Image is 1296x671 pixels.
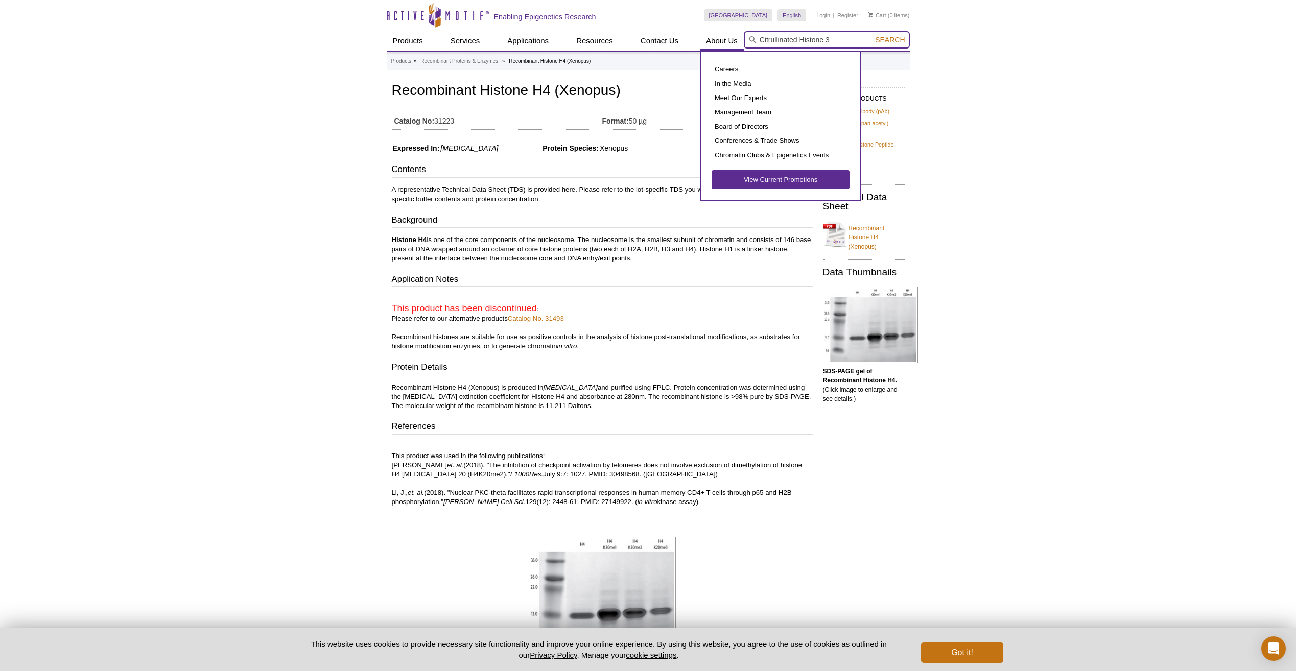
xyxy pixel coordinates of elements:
[392,214,813,228] h3: Background
[392,420,813,435] h3: References
[921,642,1003,663] button: Got it!
[443,498,526,506] i: [PERSON_NAME] Cell Sci.
[816,12,830,19] a: Login
[777,9,806,21] a: English
[447,461,463,469] i: et. al.
[392,383,813,411] p: Recombinant Histone H4 (Xenopus) is produced in and purified using FPLC. Protein concentration wa...
[704,9,773,21] a: [GEOGRAPHIC_DATA]
[408,489,424,496] i: et. al.
[394,116,435,126] strong: Catalog No:
[823,287,918,363] img: Recombinant Histone H4 analyzed by SDS-PAGE gel.
[293,639,905,660] p: This website uses cookies to provide necessary site functionality and improve your online experie...
[387,31,429,51] a: Products
[1261,636,1286,661] div: Open Intercom Messenger
[868,12,886,19] a: Cart
[530,651,577,659] a: Privacy Policy
[508,315,564,322] a: Catalog No. 31493
[392,295,813,351] p: : Please refer to our alternative products Recombinant histones are suitable for use as positive ...
[570,31,619,51] a: Resources
[712,119,850,134] a: Board of Directors
[712,91,850,105] a: Meet Our Experts
[392,144,440,152] span: Expressed In:
[712,105,850,119] a: Management Team
[392,303,537,314] span: This product has been discontinued
[700,31,744,51] a: About Us
[392,185,813,204] p: A representative Technical Data Sheet (TDS) is provided here. Please refer to the lot-specific TD...
[392,442,813,507] p: This product was used in the following publications: [PERSON_NAME] (2018). "The inhibition of che...
[509,58,591,64] li: Recombinant Histone H4 (Xenopus)
[872,35,908,44] button: Search
[823,218,905,251] a: Recombinant Histone H4 (Xenopus)
[414,58,417,64] li: »
[599,144,628,152] span: Xenopus
[602,116,629,126] strong: Format:
[391,57,411,66] a: Products
[712,134,850,148] a: Conferences & Trade Shows
[500,144,599,152] span: Protein Species:
[868,12,873,17] img: Your Cart
[825,118,903,137] a: Histone H4ac (pan-acetyl) antibody (pAb)
[529,537,676,654] img: Recombinant Histone H4 analyzed by SDS-PAGE gel.
[510,470,544,478] i: F1000Res.
[494,12,596,21] h2: Enabling Epigenetics Research
[823,368,897,384] b: SDS-PAGE gel of Recombinant Histone H4.
[392,163,813,178] h3: Contents
[823,87,905,105] h2: RELATED PRODUCTS
[712,62,850,77] a: Careers
[392,236,427,244] b: Histone H4
[602,110,712,127] td: 50 µg
[392,361,813,375] h3: Protein Details
[392,273,813,287] h3: Application Notes
[392,110,602,127] td: 31223
[712,77,850,91] a: In the Media
[444,31,486,51] a: Services
[875,36,905,44] span: Search
[833,9,835,21] li: |
[823,193,905,211] h2: Technical Data Sheet
[440,144,498,152] i: [MEDICAL_DATA]
[420,57,498,66] a: Recombinant Proteins & Enzymes
[392,235,813,263] p: is one of the core components of the nucleosome. The nucleosome is the smallest subunit of chroma...
[501,31,555,51] a: Applications
[502,58,505,64] li: »
[543,384,598,391] i: [MEDICAL_DATA]
[712,170,850,189] a: View Current Promotions
[744,31,910,49] input: Keyword, Cat. No.
[868,9,910,21] li: (0 items)
[634,31,685,51] a: Contact Us
[392,83,813,100] h1: Recombinant Histone H4 (Xenopus)
[825,140,903,158] a: MODified™ Histone Peptide Array
[823,367,905,403] p: (Click image to enlarge and see details.)
[837,12,858,19] a: Register
[626,651,676,659] button: cookie settings
[638,498,657,506] i: in vitro
[557,342,577,350] i: in vitro
[712,148,850,162] a: Chromatin Clubs & Epigenetics Events
[823,268,905,277] h2: Data Thumbnails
